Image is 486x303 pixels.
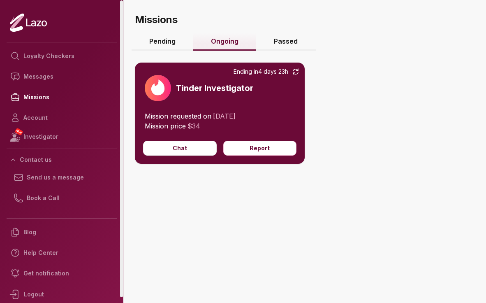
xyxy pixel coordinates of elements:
[10,167,113,188] a: Send us a message
[234,68,288,76] span: Ending in 4 days 23h
[145,75,171,101] img: 92652885-6ea9-48b0-8163-3da6023238f1
[7,107,117,128] a: Account
[223,141,297,156] button: Report
[7,242,117,263] a: Help Center
[187,122,200,130] span: $ 34
[14,128,23,136] span: NEW
[10,188,113,208] a: Book a Call
[7,87,117,107] a: Missions
[213,112,236,120] span: [DATE]
[7,152,117,167] button: Contact us
[176,82,253,94] h3: Tinder Investigator
[7,263,117,284] a: Get notification
[7,66,117,87] a: Messages
[145,112,211,120] span: Mission requested on
[145,122,186,130] span: Mission price
[193,33,256,51] a: Ongoing
[7,46,117,66] a: Loyalty Checkers
[7,222,117,242] a: Blog
[143,141,217,156] button: Chat
[132,33,193,51] a: Pending
[256,33,315,51] a: Passed
[7,167,117,215] div: Contact us
[7,128,117,145] a: NEWInvestigator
